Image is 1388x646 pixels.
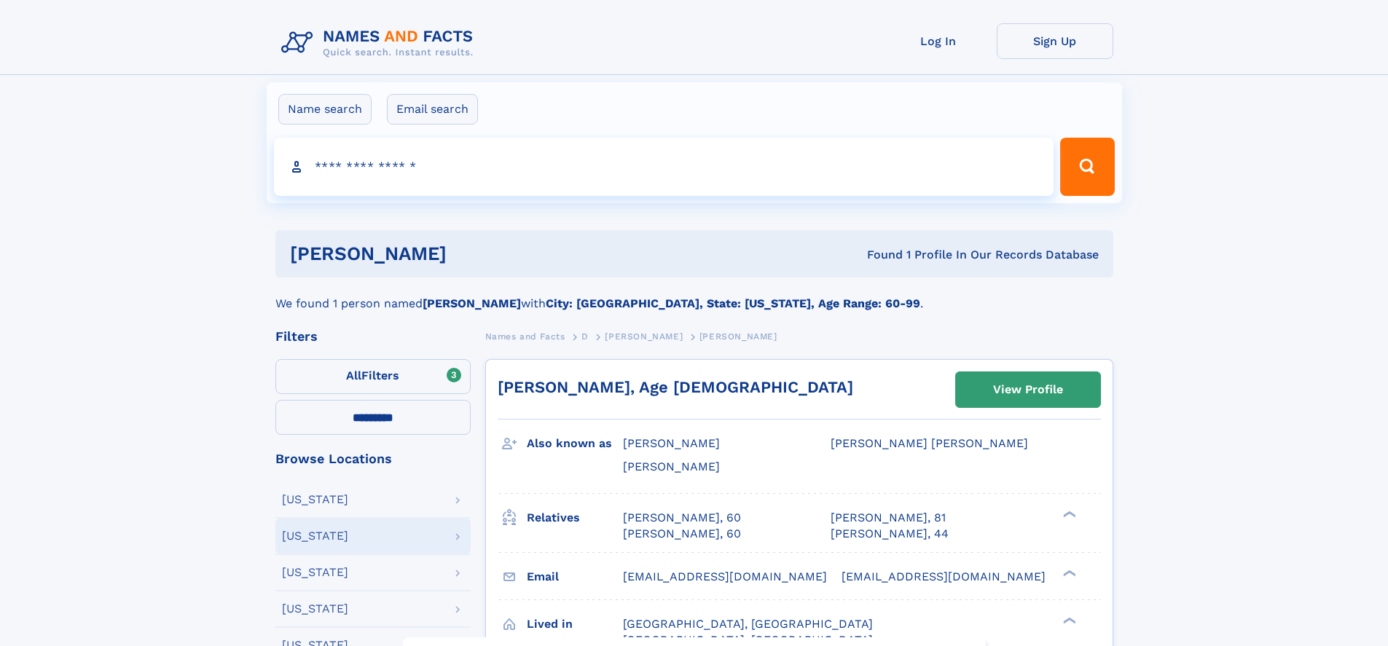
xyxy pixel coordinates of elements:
[423,296,521,310] b: [PERSON_NAME]
[282,603,348,615] div: [US_STATE]
[623,436,720,450] span: [PERSON_NAME]
[274,138,1054,196] input: search input
[842,570,1046,583] span: [EMAIL_ADDRESS][DOMAIN_NAME]
[527,564,623,589] h3: Email
[527,431,623,456] h3: Also known as
[346,369,361,382] span: All
[581,327,589,345] a: D
[275,330,471,343] div: Filters
[485,327,565,345] a: Names and Facts
[623,526,741,542] a: [PERSON_NAME], 60
[699,331,777,342] span: [PERSON_NAME]
[997,23,1113,59] a: Sign Up
[623,460,720,473] span: [PERSON_NAME]
[1059,568,1077,578] div: ❯
[831,526,949,542] a: [PERSON_NAME], 44
[656,247,1099,263] div: Found 1 Profile In Our Records Database
[831,436,1028,450] span: [PERSON_NAME] [PERSON_NAME]
[546,296,920,310] b: City: [GEOGRAPHIC_DATA], State: [US_STATE], Age Range: 60-99
[1059,509,1077,519] div: ❯
[581,331,589,342] span: D
[956,372,1100,407] a: View Profile
[275,452,471,465] div: Browse Locations
[387,94,478,125] label: Email search
[1060,138,1114,196] button: Search Button
[282,530,348,542] div: [US_STATE]
[623,617,873,631] span: [GEOGRAPHIC_DATA], [GEOGRAPHIC_DATA]
[275,277,1113,312] div: We found 1 person named with .
[275,359,471,394] label: Filters
[278,94,372,125] label: Name search
[880,23,997,59] a: Log In
[605,327,683,345] a: [PERSON_NAME]
[498,378,853,396] a: [PERSON_NAME], Age [DEMOGRAPHIC_DATA]
[527,612,623,637] h3: Lived in
[605,331,683,342] span: [PERSON_NAME]
[275,23,485,63] img: Logo Names and Facts
[527,505,623,530] h3: Relatives
[623,570,827,583] span: [EMAIL_ADDRESS][DOMAIN_NAME]
[831,510,946,526] a: [PERSON_NAME], 81
[993,373,1063,406] div: View Profile
[290,245,657,263] h1: [PERSON_NAME]
[282,494,348,505] div: [US_STATE]
[623,510,741,526] a: [PERSON_NAME], 60
[282,567,348,578] div: [US_STATE]
[1059,615,1077,625] div: ❯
